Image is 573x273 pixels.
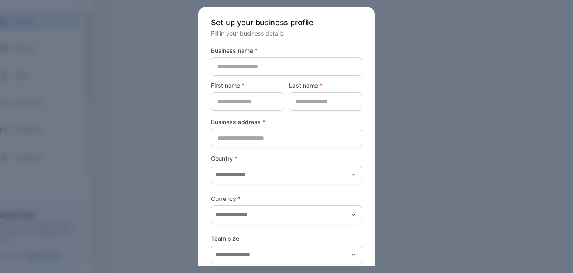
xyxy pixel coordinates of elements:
[211,81,284,90] label: First name
[211,117,362,126] label: Business address
[211,154,362,163] label: Country
[211,17,362,28] p: Set up your business profile
[211,46,362,55] label: Business name
[211,234,362,243] label: Team size
[211,194,362,203] label: Currency
[211,29,362,38] p: Fill in your business details
[289,81,362,90] label: Last name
